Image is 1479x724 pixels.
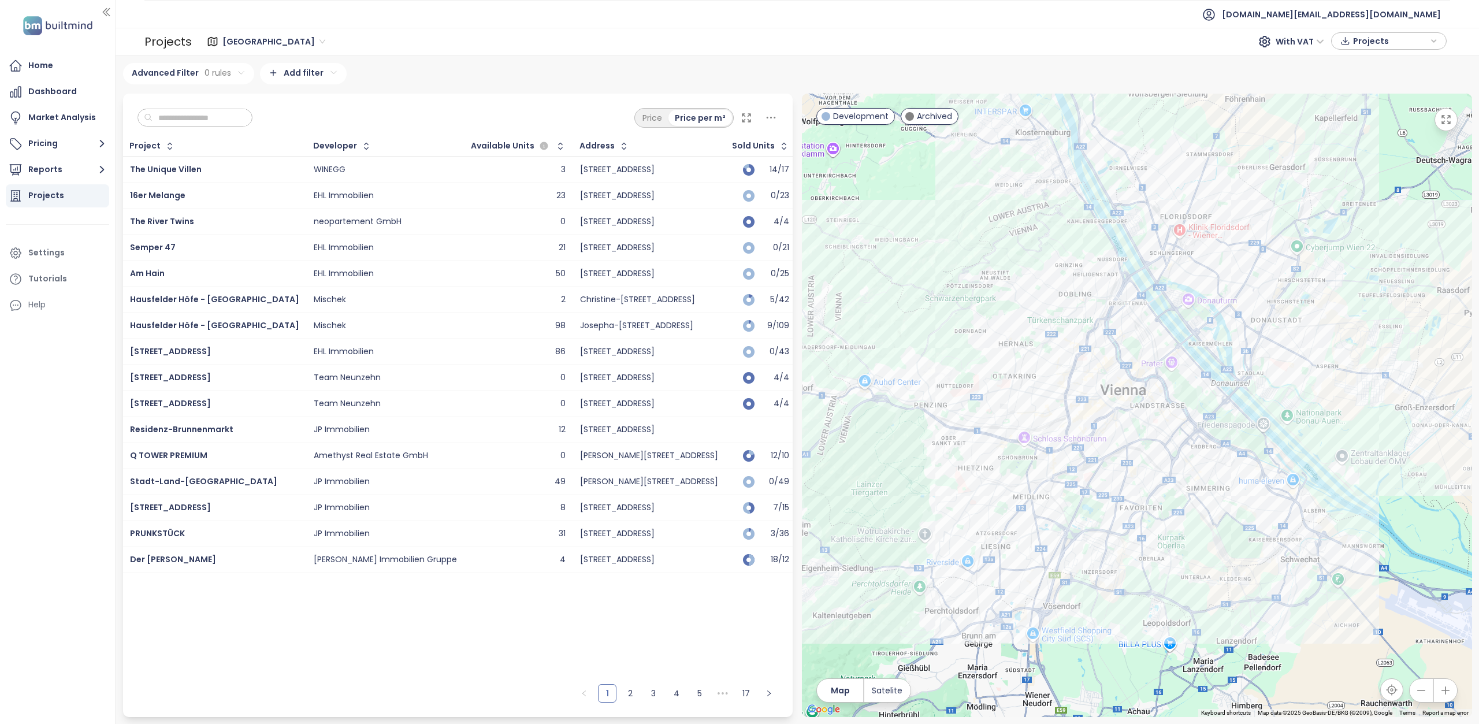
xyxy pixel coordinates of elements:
div: [STREET_ADDRESS] [580,399,655,409]
li: 2 [621,684,640,703]
div: 4/4 [760,400,789,407]
a: 16er Melange [130,190,185,201]
div: Amethyst Real Estate GmbH [314,451,428,461]
a: The Unique Villen [130,164,202,175]
div: JP Immobilien [314,529,370,539]
div: 0 [560,399,566,409]
div: EHL Immobilien [314,191,374,201]
div: [PERSON_NAME] Immobilien Gruppe [314,555,457,565]
div: JP Immobilien [314,503,370,513]
a: Semper 47 [130,242,176,253]
img: logo [20,14,96,38]
div: Address [579,142,615,150]
li: 1 [598,684,616,703]
a: PRUNKSTÜCK [130,528,185,539]
div: 86 [555,347,566,357]
button: Reports [6,158,109,181]
a: Settings [6,242,109,265]
div: 0 [560,451,566,461]
div: 12 [559,425,566,435]
span: Hausfelder Höfe - [GEOGRAPHIC_DATA] [130,294,299,305]
button: right [760,684,778,703]
a: 5 [691,685,708,702]
div: 23 [556,191,566,201]
li: 4 [667,684,686,703]
div: Available Units [471,139,551,153]
div: 0 [560,373,566,383]
div: Advanced Filter [123,63,254,84]
div: WINEGG [314,165,345,175]
span: Stadt-Land-[GEOGRAPHIC_DATA] [130,476,277,487]
div: [STREET_ADDRESS] [580,555,655,565]
a: 4 [668,685,685,702]
div: [STREET_ADDRESS] [580,347,655,357]
li: 17 [737,684,755,703]
div: Project [129,142,161,150]
div: [PERSON_NAME][STREET_ADDRESS] [580,451,718,461]
div: JP Immobilien [314,425,370,435]
div: 50 [556,269,566,279]
div: [STREET_ADDRESS] [580,373,655,383]
span: Development [833,110,889,122]
div: 0/43 [760,348,789,355]
div: Josepha-[STREET_ADDRESS] [580,321,693,331]
div: 0 [560,217,566,227]
div: 0/23 [760,192,789,199]
a: Q TOWER PREMIUM [130,450,207,461]
div: Market Analysis [28,110,96,125]
button: Satelite [864,679,911,702]
span: [DOMAIN_NAME][EMAIL_ADDRESS][DOMAIN_NAME] [1222,1,1441,28]
a: Open this area in Google Maps (opens a new window) [805,702,843,717]
span: Sold Units [732,142,775,150]
div: 49 [555,477,566,487]
a: 2 [622,685,639,702]
span: Satelite [872,684,902,697]
div: [STREET_ADDRESS] [580,503,655,513]
div: 0/21 [760,244,789,251]
span: With VAT [1276,33,1324,50]
span: Projects [1353,32,1428,50]
a: 17 [737,685,755,702]
div: EHL Immobilien [314,269,374,279]
div: [STREET_ADDRESS] [580,217,655,227]
div: 7/15 [760,504,789,511]
div: [STREET_ADDRESS] [580,191,655,201]
span: Am Hain [130,268,165,279]
a: [STREET_ADDRESS] [130,398,211,409]
div: [STREET_ADDRESS] [580,425,655,435]
li: 3 [644,684,663,703]
div: Christine-[STREET_ADDRESS] [580,295,695,305]
span: Available Units [471,142,534,150]
div: 4/4 [760,218,789,225]
div: Help [6,294,109,317]
span: Map data ©2025 GeoBasis-DE/BKG (©2009), Google [1258,710,1392,716]
div: Add filter [260,63,347,84]
div: 4 [560,555,566,565]
img: Google [805,702,843,717]
div: 8 [560,503,566,513]
a: 3 [645,685,662,702]
button: Keyboard shortcuts [1201,709,1251,717]
span: Map [831,684,850,697]
span: Residenz-Brunnenmarkt [130,424,233,435]
span: left [581,690,588,697]
span: Archived [917,110,952,122]
a: Tutorials [6,268,109,291]
div: button [1337,32,1440,50]
button: left [575,684,593,703]
div: EHL Immobilien [314,243,374,253]
div: Projects [28,188,64,203]
span: ••• [714,684,732,703]
a: Home [6,54,109,77]
div: Team Neunzehn [314,373,381,383]
div: Tutorials [28,272,67,286]
span: [STREET_ADDRESS] [130,372,211,383]
a: Hausfelder Höfe - [GEOGRAPHIC_DATA] [130,320,299,331]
